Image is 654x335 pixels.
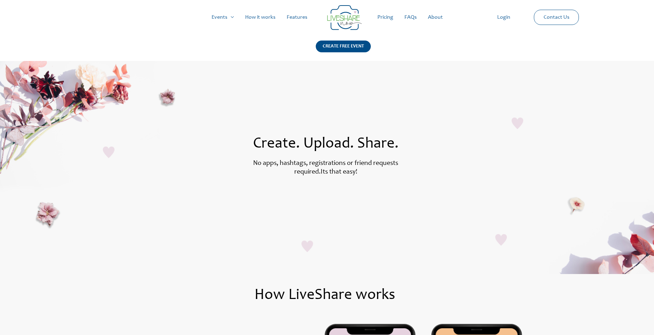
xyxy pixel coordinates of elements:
a: Events [206,6,240,28]
a: About [422,6,448,28]
a: FAQs [399,6,422,28]
h1: How LiveShare works [69,288,581,303]
a: Login [492,6,516,28]
a: Pricing [372,6,399,28]
label: Its that easy! [321,169,357,176]
label: No apps, hashtags, registrations or friend requests required. [253,160,398,176]
span: Create. Upload. Share. [253,136,398,152]
div: CREATE FREE EVENT [316,41,371,52]
img: LiveShare logo - Capture & Share Event Memories [327,5,362,30]
a: Contact Us [538,10,575,25]
a: How it works [240,6,281,28]
a: Features [281,6,313,28]
nav: Site Navigation [12,6,642,28]
a: CREATE FREE EVENT [316,41,371,61]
